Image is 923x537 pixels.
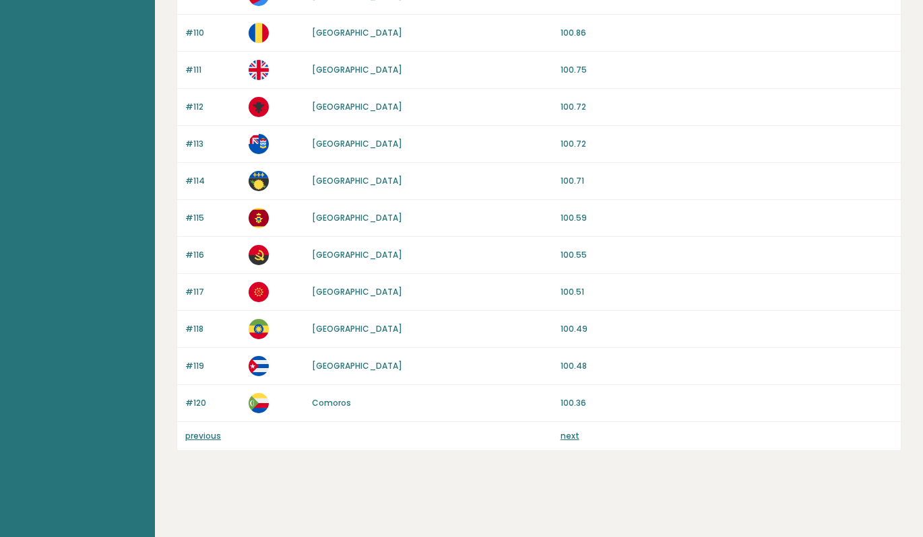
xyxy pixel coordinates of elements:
img: km.svg [249,393,269,413]
a: previous [185,430,221,441]
img: ao.svg [249,245,269,265]
a: next [561,430,579,441]
a: [GEOGRAPHIC_DATA] [312,27,402,38]
img: gp.svg [249,171,269,191]
p: #116 [185,249,241,261]
img: gb.svg [249,60,269,80]
a: [GEOGRAPHIC_DATA] [312,323,402,334]
p: 100.51 [561,286,893,298]
a: [GEOGRAPHIC_DATA] [312,101,402,112]
img: al.svg [249,97,269,117]
a: [GEOGRAPHIC_DATA] [312,64,402,75]
p: 100.48 [561,360,893,372]
p: 100.72 [561,101,893,113]
img: kg.svg [249,282,269,302]
p: #117 [185,286,241,298]
img: ky.svg [249,134,269,154]
a: Comoros [312,397,351,408]
p: #115 [185,212,241,224]
a: [GEOGRAPHIC_DATA] [312,212,402,223]
a: [GEOGRAPHIC_DATA] [312,360,402,371]
p: #113 [185,138,241,150]
p: #114 [185,175,241,187]
p: #110 [185,27,241,39]
p: 100.59 [561,212,893,224]
a: [GEOGRAPHIC_DATA] [312,138,402,149]
p: 100.71 [561,175,893,187]
p: #118 [185,323,241,335]
p: 100.72 [561,138,893,150]
p: #111 [185,64,241,76]
p: 100.86 [561,27,893,39]
p: #120 [185,397,241,409]
a: [GEOGRAPHIC_DATA] [312,249,402,260]
img: et.svg [249,319,269,339]
p: 100.55 [561,249,893,261]
p: #119 [185,360,241,372]
p: #112 [185,101,241,113]
p: 100.36 [561,397,893,409]
img: me.svg [249,208,269,228]
p: 100.75 [561,64,893,76]
a: [GEOGRAPHIC_DATA] [312,286,402,297]
a: [GEOGRAPHIC_DATA] [312,175,402,186]
p: 100.49 [561,323,893,335]
img: ro.svg [249,23,269,43]
img: cu.svg [249,356,269,376]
